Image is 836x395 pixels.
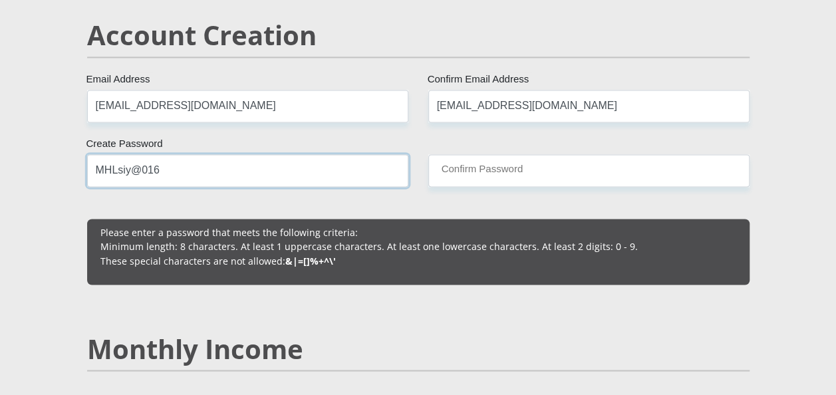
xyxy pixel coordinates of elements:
input: Confirm Password [428,154,750,187]
input: Email Address [87,90,408,122]
input: Create Password [87,154,408,187]
input: Confirm Email Address [428,90,750,122]
h2: Account Creation [87,19,750,51]
b: &|=[]%+^\' [285,254,336,267]
p: Please enter a password that meets the following criteria: Minimum length: 8 characters. At least... [100,225,736,267]
h2: Monthly Income [87,332,750,364]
